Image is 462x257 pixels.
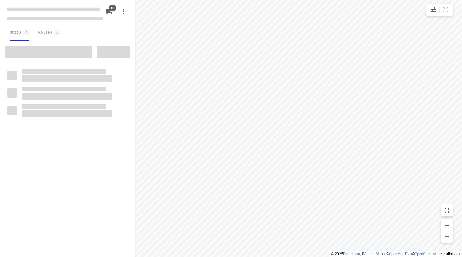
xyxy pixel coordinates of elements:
[415,252,440,256] a: OpenStreetMap
[426,4,453,16] div: small contained button group
[343,252,360,256] a: Routetitan
[331,252,460,256] li: © 2025 , © , © © contributors
[364,252,385,256] a: Stadia Maps
[389,252,412,256] a: OpenMapTiles
[427,4,439,16] button: Map settings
